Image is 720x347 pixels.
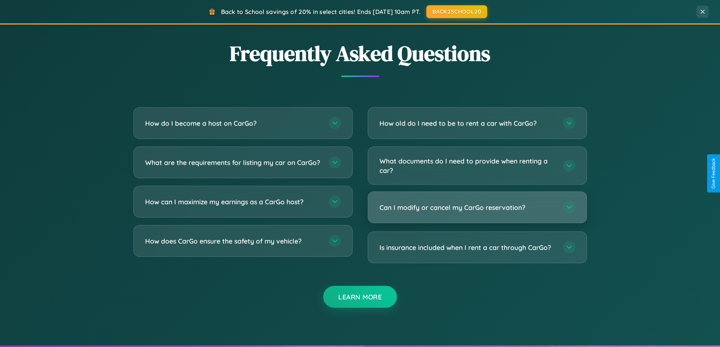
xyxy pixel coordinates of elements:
h3: Can I modify or cancel my CarGo reservation? [379,203,556,212]
h3: How can I maximize my earnings as a CarGo host? [145,197,321,207]
span: Back to School savings of 20% in select cities! Ends [DATE] 10am PT. [221,8,421,15]
button: Learn More [323,286,397,308]
button: BACK2SCHOOL20 [426,5,487,18]
h2: Frequently Asked Questions [133,39,587,68]
h3: How old do I need to be to rent a car with CarGo? [379,119,556,128]
h3: What are the requirements for listing my car on CarGo? [145,158,321,167]
h3: What documents do I need to provide when renting a car? [379,156,556,175]
h3: Is insurance included when I rent a car through CarGo? [379,243,556,252]
h3: How do I become a host on CarGo? [145,119,321,128]
h3: How does CarGo ensure the safety of my vehicle? [145,236,321,246]
div: Give Feedback [711,158,716,189]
